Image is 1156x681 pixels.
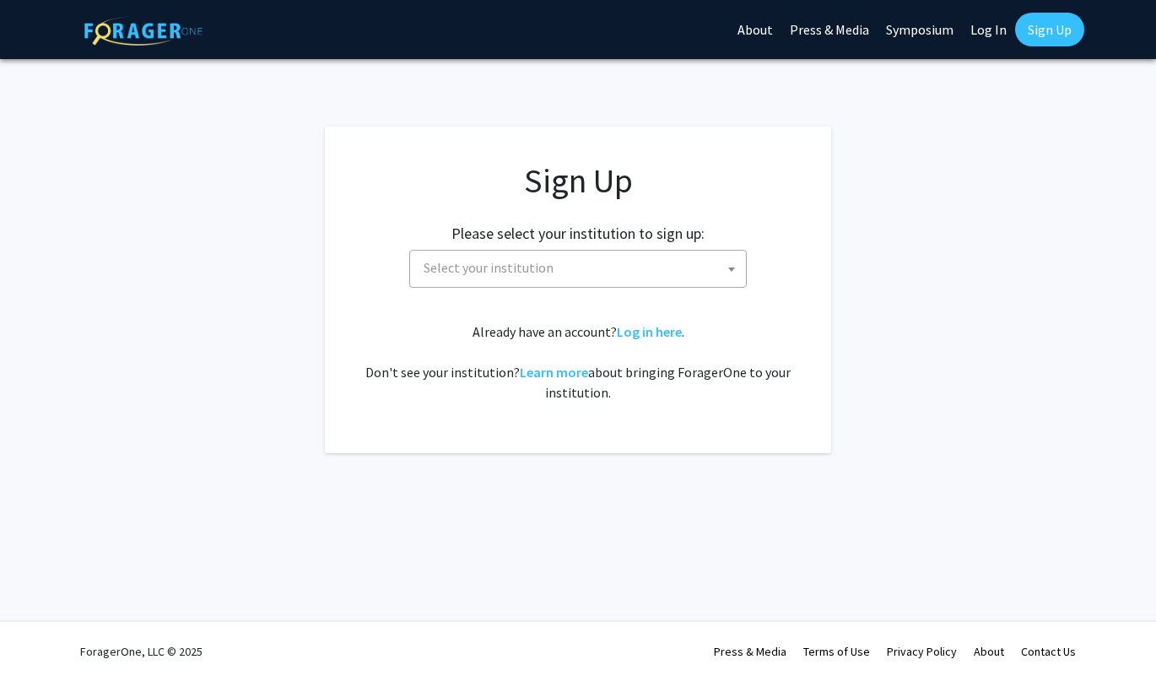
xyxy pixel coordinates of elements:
span: Select your institution [417,251,746,285]
div: Already have an account? . Don't see your institution? about bringing ForagerOne to your institut... [359,322,797,403]
h1: Sign Up [359,160,797,201]
span: Select your institution [424,259,554,276]
a: Privacy Policy [887,644,957,659]
h2: Please select your institution to sign up: [451,224,705,243]
div: ForagerOne, LLC © 2025 [80,622,203,681]
span: Select your institution [409,250,747,288]
a: Press & Media [714,644,786,659]
img: ForagerOne Logo [84,16,203,46]
a: About [974,644,1004,659]
a: Contact Us [1021,644,1076,659]
a: Log in here [617,323,682,340]
a: Learn more about bringing ForagerOne to your institution [520,364,588,381]
a: Sign Up [1015,13,1084,46]
a: Terms of Use [803,644,870,659]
